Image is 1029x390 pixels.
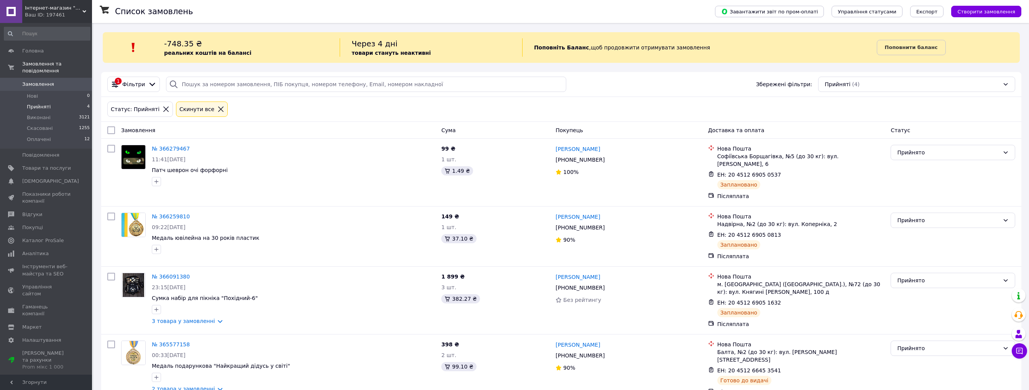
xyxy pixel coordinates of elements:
[897,216,999,224] div: Прийнято
[825,80,850,88] span: Прийняті
[152,146,190,152] a: № 366279467
[556,127,583,133] span: Покупець
[852,81,860,87] span: (4)
[441,213,459,220] span: 149 ₴
[721,8,818,15] span: Завантажити звіт по пром-оплаті
[877,40,946,55] a: Поповнити баланс
[152,213,190,220] a: № 366259810
[951,6,1021,17] button: Створити замовлення
[22,165,71,172] span: Товари та послуги
[556,273,600,281] a: [PERSON_NAME]
[122,341,145,365] img: Фото товару
[441,362,476,371] div: 99.10 ₴
[957,9,1015,15] span: Створити замовлення
[910,6,944,17] button: Експорт
[717,152,885,168] div: Софіївська Борщагівка, №5 (до 30 кг): вул. [PERSON_NAME], 6
[22,81,54,88] span: Замовлення
[123,273,144,297] img: Фото товару
[22,324,42,331] span: Маркет
[25,11,92,18] div: Ваш ID: 197461
[152,295,258,301] a: Сумка набір для пікніка "Похідний-6"
[27,93,38,100] span: Нові
[352,39,398,48] span: Через 4 дні
[152,167,228,173] a: Патч шеврон очі форфорні
[441,156,456,162] span: 1 шт.
[121,213,146,237] a: Фото товару
[22,211,42,218] span: Відгуки
[352,50,431,56] b: товари стануть неактивні
[22,350,71,371] span: [PERSON_NAME] та рахунки
[22,48,44,54] span: Головна
[1012,343,1027,359] button: Чат з покупцем
[79,125,90,132] span: 1255
[522,38,877,57] div: , щоб продовжити отримувати замовлення
[717,220,885,228] div: Надвірна, №2 (до 30 кг): вул. Коперніка, 2
[441,274,465,280] span: 1 899 ₴
[22,337,61,344] span: Налаштування
[717,232,781,238] span: ЕН: 20 4512 6905 0813
[22,178,79,185] span: [DEMOGRAPHIC_DATA]
[152,284,186,290] span: 23:15[DATE]
[164,50,251,56] b: реальних коштів на балансі
[534,44,589,51] b: Поповніть Баланс
[717,308,761,317] div: Заплановано
[897,344,999,352] div: Прийнято
[122,213,145,237] img: Фото товару
[708,127,764,133] span: Доставка та оплата
[717,172,781,178] span: ЕН: 20 4512 6905 0537
[22,191,71,205] span: Показники роботи компанії
[122,80,145,88] span: Фільтри
[152,341,190,347] a: № 365577158
[22,61,92,74] span: Замовлення та повідомлення
[715,6,824,17] button: Завантажити звіт по пром-оплаті
[944,8,1021,14] a: Створити замовлення
[441,234,476,243] div: 37.10 ₴
[27,136,51,143] span: Оплачені
[554,154,606,165] div: [PHONE_NUMBER]
[441,294,480,303] div: 382.27 ₴
[717,240,761,249] div: Заплановано
[22,283,71,297] span: Управління сайтом
[4,27,90,41] input: Пошук
[554,350,606,361] div: [PHONE_NUMBER]
[717,367,781,374] span: ЕН: 20 4512 6645 3541
[717,320,885,328] div: Післяплата
[22,237,64,244] span: Каталог ProSale
[27,114,51,121] span: Виконані
[152,235,259,241] a: Медаль ювілейна на 30 років пластик
[121,341,146,365] a: Фото товару
[22,152,59,159] span: Повідомлення
[27,125,53,132] span: Скасовані
[152,363,290,369] a: Медаль подарункова "Найкращий дідусь у світі"
[121,127,155,133] span: Замовлення
[441,224,456,230] span: 1 шт.
[838,9,896,15] span: Управління статусами
[717,273,885,280] div: Нова Пошта
[27,103,51,110] span: Прийняті
[441,127,455,133] span: Cума
[717,280,885,296] div: м. [GEOGRAPHIC_DATA] ([GEOGRAPHIC_DATA].), №72 (до 30 кг): вул. Княгині [PERSON_NAME], 100 д
[756,80,812,88] span: Збережені фільтри:
[891,127,910,133] span: Статус
[122,145,145,169] img: Фото товару
[152,156,186,162] span: 11:41[DATE]
[717,348,885,364] div: Балта, №2 (до 30 кг): вул. [PERSON_NAME][STREET_ADDRESS]
[441,341,459,347] span: 398 ₴
[441,166,473,175] div: 1.49 ₴
[554,282,606,293] div: [PHONE_NUMBER]
[441,284,456,290] span: 3 шт.
[554,222,606,233] div: [PHONE_NUMBER]
[87,93,90,100] span: 0
[832,6,902,17] button: Управління статусами
[87,103,90,110] span: 4
[717,341,885,348] div: Нова Пошта
[885,44,938,50] b: Поповнити баланс
[22,224,43,231] span: Покупці
[109,105,161,113] div: Статус: Прийняті
[897,148,999,157] div: Прийнято
[717,145,885,152] div: Нова Пошта
[164,39,202,48] span: -748.35 ₴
